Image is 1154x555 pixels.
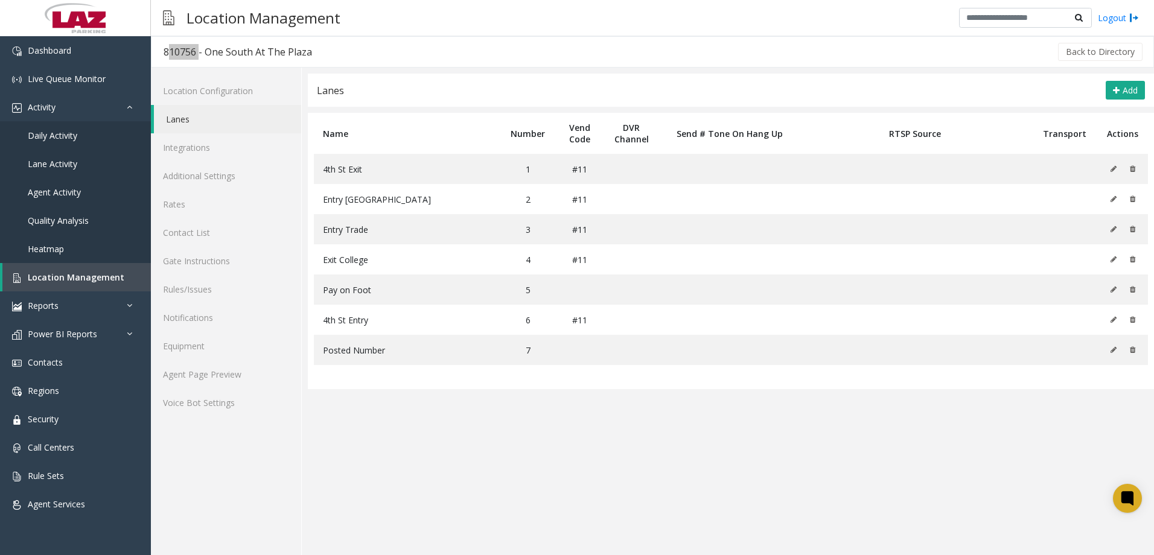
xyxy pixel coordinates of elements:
[12,103,22,113] img: 'icon'
[1097,113,1148,154] th: Actions
[151,190,301,218] a: Rates
[28,385,59,396] span: Regions
[799,113,1031,154] th: RTSP Source
[28,413,59,425] span: Security
[151,303,301,332] a: Notifications
[28,328,97,340] span: Power BI Reports
[1031,113,1098,154] th: Transport
[1123,84,1138,96] span: Add
[314,113,499,154] th: Name
[151,162,301,190] a: Additional Settings
[12,46,22,56] img: 'icon'
[12,302,22,311] img: 'icon'
[154,105,301,133] a: Lanes
[28,357,63,368] span: Contacts
[12,358,22,368] img: 'icon'
[499,274,556,305] td: 5
[499,113,556,154] th: Number
[12,472,22,481] img: 'icon'
[556,154,603,184] td: #11
[556,184,603,214] td: #11
[323,254,368,265] span: Exit College
[28,300,59,311] span: Reports
[28,442,74,453] span: Call Centers
[499,214,556,244] td: 3
[12,387,22,396] img: 'icon'
[28,215,89,226] span: Quality Analysis
[12,273,22,283] img: 'icon'
[556,113,603,154] th: Vend Code
[323,163,362,175] span: 4th St Exit
[1098,11,1139,24] a: Logout
[28,470,64,481] span: Rule Sets
[556,214,603,244] td: #11
[323,344,385,356] span: Posted Number
[12,75,22,84] img: 'icon'
[323,194,431,205] span: Entry [GEOGRAPHIC_DATA]
[28,101,56,113] span: Activity
[1106,81,1145,100] button: Add
[28,130,77,141] span: Daily Activity
[1058,43,1143,61] button: Back to Directory
[151,77,301,105] a: Location Configuration
[28,73,106,84] span: Live Queue Monitor
[323,224,368,235] span: Entry Trade
[556,244,603,274] td: #11
[164,44,312,60] div: 810756 - One South At The Plaza
[28,45,71,56] span: Dashboard
[28,186,81,198] span: Agent Activity
[151,247,301,275] a: Gate Instructions
[180,3,346,33] h3: Location Management
[499,335,556,365] td: 7
[2,263,151,291] a: Location Management
[28,158,77,170] span: Lane Activity
[151,388,301,417] a: Voice Bot Settings
[151,133,301,162] a: Integrations
[151,218,301,247] a: Contact List
[499,154,556,184] td: 1
[556,305,603,335] td: #11
[603,113,660,154] th: DVR Channel
[151,275,301,303] a: Rules/Issues
[499,184,556,214] td: 2
[12,443,22,453] img: 'icon'
[323,284,371,296] span: Pay on Foot
[28,498,85,510] span: Agent Services
[28,243,64,255] span: Heatmap
[163,3,174,33] img: pageIcon
[28,271,124,283] span: Location Management
[12,500,22,510] img: 'icon'
[660,113,800,154] th: Send # Tone On Hang Up
[151,332,301,360] a: Equipment
[323,314,368,326] span: 4th St Entry
[317,83,344,98] div: Lanes
[1129,11,1139,24] img: logout
[151,360,301,388] a: Agent Page Preview
[12,415,22,425] img: 'icon'
[499,244,556,274] td: 4
[12,330,22,340] img: 'icon'
[499,305,556,335] td: 6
